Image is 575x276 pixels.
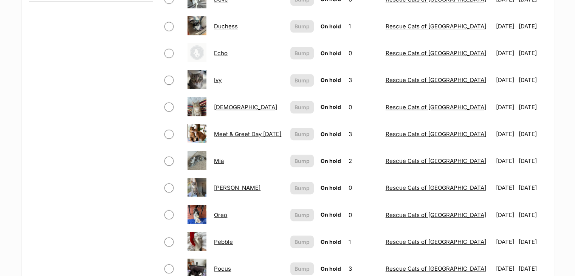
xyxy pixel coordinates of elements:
td: [DATE] [518,67,545,93]
td: [DATE] [518,13,545,39]
a: Meet & Greet Day [DATE] [214,130,281,138]
button: Bump [290,262,314,275]
button: Bump [290,47,314,59]
td: [DATE] [518,40,545,66]
td: 1 [346,13,382,39]
span: On hold [321,265,341,272]
td: 1 [346,229,382,255]
a: Pocus [214,265,231,272]
td: [DATE] [518,148,545,174]
button: Bump [290,155,314,167]
span: Bump [294,76,310,84]
span: On hold [321,131,341,137]
span: Bump [294,49,310,57]
span: Bump [294,103,310,111]
td: [DATE] [493,121,518,147]
a: Echo [214,50,228,57]
a: [PERSON_NAME] [214,184,260,191]
td: [DATE] [493,67,518,93]
a: Rescue Cats of [GEOGRAPHIC_DATA] [386,104,486,111]
td: [DATE] [493,202,518,228]
a: Rescue Cats of [GEOGRAPHIC_DATA] [386,238,486,245]
span: Bump [294,130,310,138]
td: 0 [346,40,382,66]
a: Rescue Cats of [GEOGRAPHIC_DATA] [386,130,486,138]
a: Rescue Cats of [GEOGRAPHIC_DATA] [386,211,486,219]
td: 3 [346,67,382,93]
span: Bump [294,265,310,273]
span: On hold [321,158,341,164]
span: Bump [294,211,310,219]
button: Bump [290,20,314,33]
span: On hold [321,50,341,56]
span: On hold [321,23,341,29]
button: Bump [290,101,314,113]
button: Bump [290,236,314,248]
td: [DATE] [493,148,518,174]
span: Bump [294,238,310,246]
a: Duchess [214,23,238,30]
button: Bump [290,209,314,221]
span: On hold [321,239,341,245]
td: [DATE] [518,202,545,228]
span: On hold [321,104,341,110]
a: Rescue Cats of [GEOGRAPHIC_DATA] [386,50,486,57]
a: Mia [214,157,224,164]
button: Bump [290,74,314,87]
a: Rescue Cats of [GEOGRAPHIC_DATA] [386,23,486,30]
span: On hold [321,211,341,218]
span: Bump [294,157,310,165]
td: [DATE] [518,175,545,201]
span: Bump [294,22,310,30]
button: Bump [290,182,314,194]
span: On hold [321,77,341,83]
button: Bump [290,128,314,140]
td: [DATE] [518,229,545,255]
a: Rescue Cats of [GEOGRAPHIC_DATA] [386,76,486,84]
td: [DATE] [493,13,518,39]
a: Rescue Cats of [GEOGRAPHIC_DATA] [386,157,486,164]
span: On hold [321,185,341,191]
td: [DATE] [518,121,545,147]
td: 0 [346,202,382,228]
td: [DATE] [493,40,518,66]
td: [DATE] [493,175,518,201]
a: Rescue Cats of [GEOGRAPHIC_DATA] [386,184,486,191]
td: 0 [346,175,382,201]
td: [DATE] [493,229,518,255]
td: 0 [346,94,382,120]
span: Bump [294,184,310,192]
a: Oreo [214,211,227,219]
a: Ivy [214,76,222,84]
a: Rescue Cats of [GEOGRAPHIC_DATA] [386,265,486,272]
img: Echo [188,43,206,62]
td: 2 [346,148,382,174]
a: [DEMOGRAPHIC_DATA] [214,104,277,111]
td: [DATE] [518,94,545,120]
td: [DATE] [493,94,518,120]
a: Pebble [214,238,233,245]
td: 3 [346,121,382,147]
